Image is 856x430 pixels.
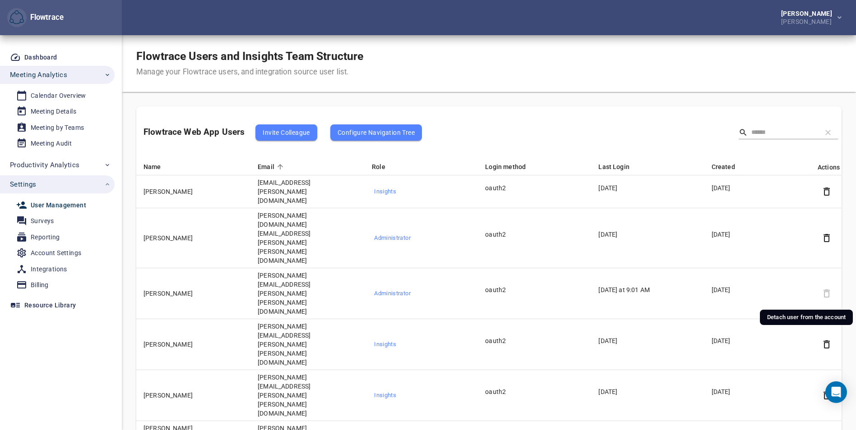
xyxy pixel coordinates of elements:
[712,285,807,294] p: [DATE]
[751,126,814,139] input: Search
[781,17,836,25] div: [PERSON_NAME]
[820,185,833,198] button: Detach user from the account
[485,387,580,396] p: oauth2
[136,67,363,78] div: Manage your Flowtrace users, and integration source user list.
[7,8,27,27] button: Flowtrace
[598,285,693,294] p: [DATE] at 9:01 AM
[24,300,76,311] div: Resource Library
[781,10,836,17] div: [PERSON_NAME]
[372,389,467,403] button: Insights
[263,127,310,138] span: Invite Colleague
[258,161,354,172] div: Email
[485,336,580,345] p: oauth2
[31,90,86,101] div: Calendar Overview
[485,161,537,172] span: Login method
[31,138,72,149] div: Meeting Audit
[485,285,580,294] p: oauth2
[372,161,397,172] span: Role
[712,387,807,396] p: [DATE]
[136,370,250,421] td: [PERSON_NAME]
[598,387,693,396] p: [DATE]
[136,268,250,319] td: [PERSON_NAME]
[372,287,467,301] button: Administrator
[31,122,84,133] div: Meeting by Teams
[485,230,580,239] p: oauth2
[598,161,641,172] span: Last Login
[31,215,54,227] div: Surveys
[10,178,36,190] span: Settings
[820,389,833,402] button: Detach user from the account
[338,127,415,138] span: Configure Navigation Tree
[143,161,173,172] span: Name
[10,69,67,81] span: Meeting Analytics
[143,117,422,148] div: Flowtrace Web App Users
[485,183,580,192] p: oauth2
[250,370,365,421] td: [PERSON_NAME][EMAIL_ADDRESS][PERSON_NAME][PERSON_NAME][DOMAIN_NAME]
[31,232,60,243] div: Reporting
[820,338,833,351] button: Detach user from the account
[372,338,467,352] button: Insights
[136,175,250,208] td: [PERSON_NAME]
[712,161,747,172] span: Created
[330,124,422,141] button: Configure Navigation Tree
[31,247,81,259] div: Account Settings
[250,208,365,268] td: [PERSON_NAME][DOMAIN_NAME][EMAIL_ADDRESS][PERSON_NAME][PERSON_NAME][DOMAIN_NAME]
[598,183,693,192] p: [DATE]
[712,336,807,345] p: [DATE]
[374,288,465,299] span: Administrator
[372,231,467,245] button: Administrator
[485,161,580,172] div: Login method
[374,233,465,243] span: Administrator
[143,161,240,172] div: Name
[712,183,807,192] p: [DATE]
[9,10,24,25] img: Flowtrace
[767,8,849,27] button: [PERSON_NAME][PERSON_NAME]
[136,50,363,63] h1: Flowtrace Users and Insights Team Structure
[598,230,693,239] p: [DATE]
[136,319,250,370] td: [PERSON_NAME]
[598,161,693,172] div: Last Login
[10,159,79,171] span: Productivity Analytics
[7,8,64,27] div: Flowtrace
[31,200,86,211] div: User Management
[250,319,365,370] td: [PERSON_NAME][EMAIL_ADDRESS][PERSON_NAME][PERSON_NAME][DOMAIN_NAME]
[712,230,807,239] p: [DATE]
[739,128,748,137] svg: Search
[31,279,49,291] div: Billing
[820,231,833,245] button: Detach user from the account
[374,339,465,350] span: Insights
[255,124,317,141] button: Invite Colleague
[598,336,693,345] p: [DATE]
[258,161,286,172] span: Email
[27,12,64,23] div: Flowtrace
[24,52,57,63] div: Dashboard
[712,161,807,172] div: Created
[374,187,465,197] span: Insights
[250,268,365,319] td: [PERSON_NAME][EMAIL_ADDRESS][PERSON_NAME][PERSON_NAME][DOMAIN_NAME]
[820,287,833,300] span: Detach user from the account
[374,390,465,401] span: Insights
[250,175,365,208] td: [EMAIL_ADDRESS][PERSON_NAME][DOMAIN_NAME]
[372,161,467,172] div: Role
[372,185,467,199] button: Insights
[136,208,250,268] td: [PERSON_NAME]
[31,264,67,275] div: Integrations
[825,381,847,403] div: Open Intercom Messenger
[31,106,76,117] div: Meeting Details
